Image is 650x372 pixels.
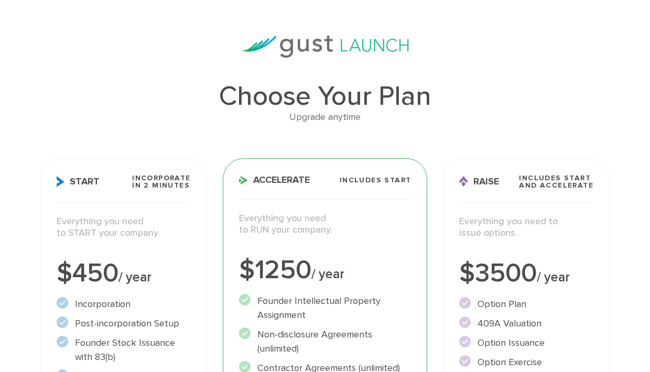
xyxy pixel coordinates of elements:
[239,176,310,185] span: Accelerate
[57,260,191,287] div: $450
[57,297,191,311] li: Incorporation
[40,110,610,125] div: Upgrade anytime
[340,177,411,184] span: Includes START
[459,297,593,311] li: Option Plan
[57,336,191,364] li: Founder Stock Issuance with 83(b)
[311,266,344,282] span: / year
[57,176,64,187] img: Start Icon X2
[459,316,593,331] li: 409A Valuation
[459,176,499,187] span: Raise
[57,176,100,187] span: Start
[239,327,411,356] li: Non-disclosure Agreements (unlimited)
[459,176,468,187] img: Raise Icon
[132,174,190,189] span: Incorporate in 2 Minutes
[459,336,593,350] li: Option Issuance
[40,83,610,110] h1: Choose Your Plan
[239,294,411,322] li: Founder Intellectual Property Assignment
[537,269,570,285] span: / year
[239,176,248,184] img: Accelerate Icon
[118,269,151,285] span: / year
[239,213,411,236] p: Everything you need to RUN your company.
[239,257,411,283] div: $1250
[241,36,409,58] img: gust-launch-logos.svg
[519,174,593,189] span: Includes START and ACCELERATE
[57,316,191,331] li: Post-incorporation Setup
[459,216,593,239] p: Everything you need to issue options.
[57,216,191,239] p: Everything you need to START your company.
[459,260,593,287] div: $3500
[459,355,593,369] li: Option Exercise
